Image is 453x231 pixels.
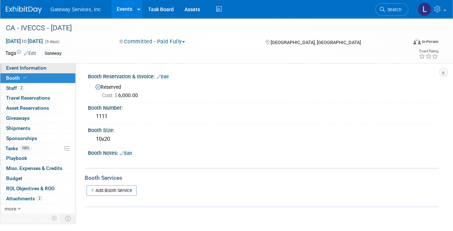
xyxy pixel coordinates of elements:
a: Travel Reservations [0,93,75,103]
div: Booth Reservation & Invoice: [88,71,439,80]
a: Shipments [0,123,75,133]
span: Event Information [6,65,46,71]
span: (5 days) [44,39,59,44]
span: Playbook [6,155,27,161]
a: Sponsorships [0,134,75,143]
a: Misc. Expenses & Credits [0,164,75,173]
span: [DATE] [DATE] [5,38,43,44]
td: Personalize Event Tab Strip [48,214,61,223]
a: Edit [120,151,132,156]
span: Booth [6,75,28,81]
a: ROI, Objectives & ROO [0,184,75,193]
div: 1111 [93,111,433,122]
span: 100% [20,145,31,151]
span: Misc. Expenses & Credits [6,165,62,171]
a: Event Information [0,63,75,73]
span: [GEOGRAPHIC_DATA], [GEOGRAPHIC_DATA] [271,40,361,45]
div: 10x20 [93,134,433,145]
a: Budget [0,174,75,183]
div: Booth Number: [88,103,439,112]
button: Committed - Paid Fully [116,38,188,45]
span: Shipments [6,125,30,131]
div: Booth Services [85,174,439,182]
div: Booth Size: [88,125,439,134]
span: Tasks [5,145,31,151]
a: more [0,204,75,214]
span: 6,000.00 [102,92,141,98]
td: Tags [5,49,36,58]
div: CA - IVECCS - [DATE] [3,22,401,35]
a: Booth [0,73,75,83]
span: Search [385,7,401,12]
img: ExhibitDay [6,6,42,13]
a: Attachments2 [0,194,75,204]
a: Staff2 [0,83,75,93]
span: ROI, Objectives & ROO [6,186,54,191]
a: Edit [157,74,169,79]
div: In-Person [422,39,439,44]
span: Budget [6,175,22,181]
span: Giveaways [6,115,30,121]
a: Playbook [0,153,75,163]
span: to [21,38,28,44]
a: Edit [24,51,36,56]
a: Add Booth Service [86,185,137,196]
img: Format-Inperson.png [413,39,421,44]
span: Gateway Services, Inc [50,6,101,12]
a: Search [375,3,408,16]
a: Tasks100% [0,144,75,153]
span: 2 [37,196,42,201]
td: Toggle Event Tabs [61,214,76,223]
div: Booth Notes: [88,148,439,157]
span: Cost: $ [102,92,118,98]
div: Gateway [43,50,64,57]
div: Event Rating [419,49,438,53]
span: Sponsorships [6,135,37,141]
span: Asset Reservations [6,105,49,111]
div: Event Format [376,38,439,48]
span: 2 [19,85,24,91]
span: Travel Reservations [6,95,50,101]
a: Asset Reservations [0,103,75,113]
span: more [5,206,16,212]
span: Staff [6,85,24,91]
a: Giveaways [0,113,75,123]
span: Attachments [6,196,42,201]
img: Leah Mockridge [418,3,431,16]
i: Booth reservation complete [23,76,27,80]
div: Reserved [93,82,433,99]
